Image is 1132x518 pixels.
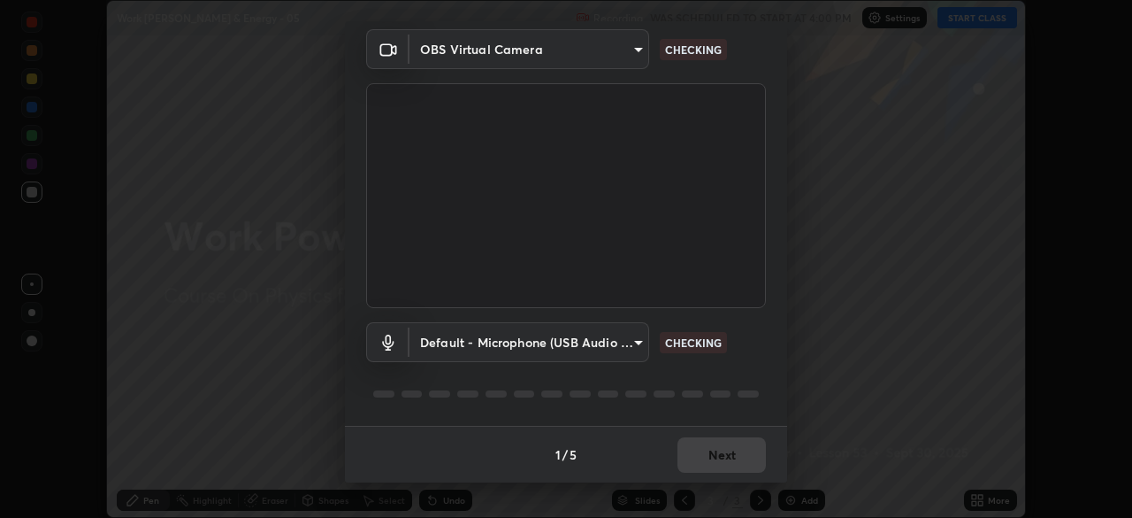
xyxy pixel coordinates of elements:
[665,335,722,351] p: CHECKING
[570,445,577,464] h4: 5
[409,29,649,69] div: OBS Virtual Camera
[555,445,561,464] h4: 1
[665,42,722,58] p: CHECKING
[409,322,649,362] div: OBS Virtual Camera
[562,445,568,464] h4: /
